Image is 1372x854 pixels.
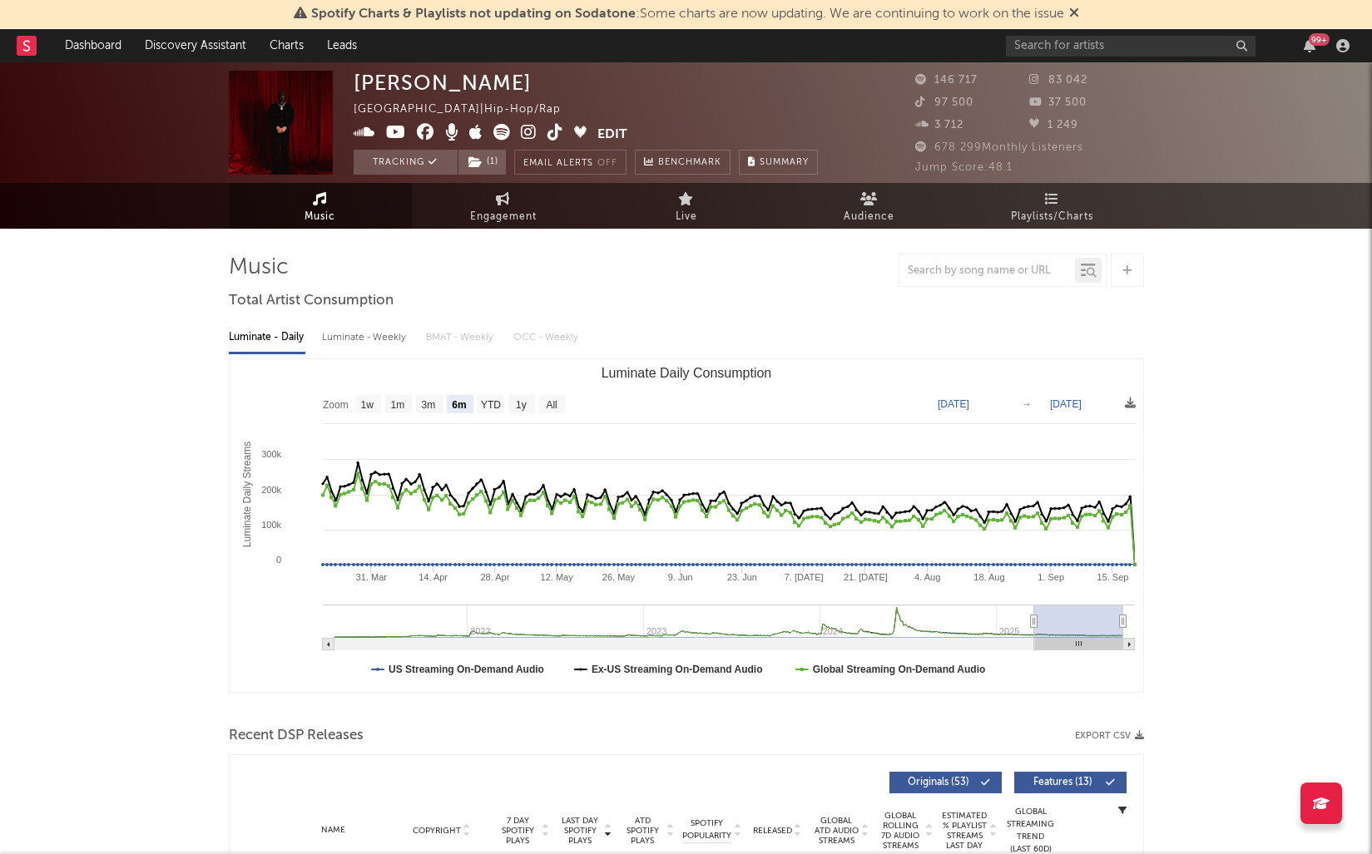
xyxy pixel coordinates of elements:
[1050,398,1082,410] text: [DATE]
[667,572,692,582] text: 9. Jun
[938,398,969,410] text: [DATE]
[784,572,823,582] text: 7. [DATE]
[915,75,978,86] span: 146 717
[753,826,792,836] span: Released
[354,71,532,95] div: [PERSON_NAME]
[354,100,580,120] div: [GEOGRAPHIC_DATA] | Hip-Hop/Rap
[915,97,973,108] span: 97 500
[878,811,924,851] span: Global Rolling 7D Audio Streams
[726,572,756,582] text: 23. Jun
[354,150,458,175] button: Tracking
[311,7,1064,21] span: : Some charts are now updating. We are continuing to work on the issue
[458,150,506,175] button: (1)
[480,399,500,411] text: YTD
[915,142,1083,153] span: 678 299 Monthly Listeners
[261,485,281,495] text: 200k
[1025,777,1102,787] span: Features ( 13 )
[323,399,349,411] text: Zoom
[480,572,509,582] text: 28. Apr
[1029,75,1087,86] span: 83 042
[1309,33,1330,46] div: 99 +
[635,150,731,175] a: Benchmark
[1097,572,1128,582] text: 15. Sep
[597,159,617,168] em: Off
[942,811,988,851] span: Estimated % Playlist Streams Last Day
[591,664,762,675] text: Ex-US Streaming On-Demand Audio
[914,572,940,582] text: 4. Aug
[53,29,133,62] a: Dashboard
[413,826,461,836] span: Copyright
[355,572,387,582] text: 31. Mar
[133,29,258,62] a: Discovery Assistant
[229,726,364,746] span: Recent DSP Releases
[621,816,665,846] span: ATD Spotify Plays
[1075,731,1144,741] button: Export CSV
[261,449,281,459] text: 300k
[280,824,389,837] div: Name
[258,29,315,62] a: Charts
[1038,572,1064,582] text: 1. Sep
[1022,398,1032,410] text: →
[602,572,635,582] text: 26. May
[230,359,1143,692] svg: Luminate Daily Consumption
[322,323,409,352] div: Luminate - Weekly
[844,207,894,227] span: Audience
[240,442,252,547] text: Luminate Daily Streams
[311,7,636,21] span: Spotify Charts & Playlists not updating on Sodatone
[812,664,985,675] text: Global Streaming On-Demand Audio
[814,816,859,846] span: Global ATD Audio Streams
[540,572,573,582] text: 12. May
[470,207,537,227] span: Engagement
[595,183,778,229] a: Live
[1014,772,1127,793] button: Features(13)
[305,207,335,227] span: Music
[514,150,627,175] button: Email AlertsOff
[275,555,280,565] text: 0
[900,777,977,787] span: Originals ( 53 )
[389,664,544,675] text: US Streaming On-Demand Audio
[915,120,963,131] span: 3 712
[843,572,887,582] text: 21. [DATE]
[315,29,369,62] a: Leads
[558,816,602,846] span: Last Day Spotify Plays
[658,153,721,173] span: Benchmark
[1029,97,1087,108] span: 37 500
[229,323,305,352] div: Luminate - Daily
[778,183,961,229] a: Audience
[961,183,1144,229] a: Playlists/Charts
[546,399,557,411] text: All
[682,817,731,842] span: Spotify Popularity
[516,399,527,411] text: 1y
[915,162,1013,173] span: Jump Score: 48.1
[229,291,394,311] span: Total Artist Consumption
[412,183,595,229] a: Engagement
[1304,39,1315,52] button: 99+
[676,207,697,227] span: Live
[419,572,448,582] text: 14. Apr
[452,399,466,411] text: 6m
[1069,7,1079,21] span: Dismiss
[597,124,627,145] button: Edit
[1011,207,1093,227] span: Playlists/Charts
[458,150,507,175] span: ( 1 )
[760,158,809,167] span: Summary
[739,150,818,175] button: Summary
[496,816,540,846] span: 7 Day Spotify Plays
[261,520,281,530] text: 100k
[899,264,1075,278] input: Search by song name or URL
[1029,120,1078,131] span: 1 249
[601,366,771,380] text: Luminate Daily Consumption
[1006,36,1256,57] input: Search for artists
[360,399,374,411] text: 1w
[229,183,412,229] a: Music
[390,399,404,411] text: 1m
[889,772,1002,793] button: Originals(53)
[421,399,435,411] text: 3m
[973,572,1004,582] text: 18. Aug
